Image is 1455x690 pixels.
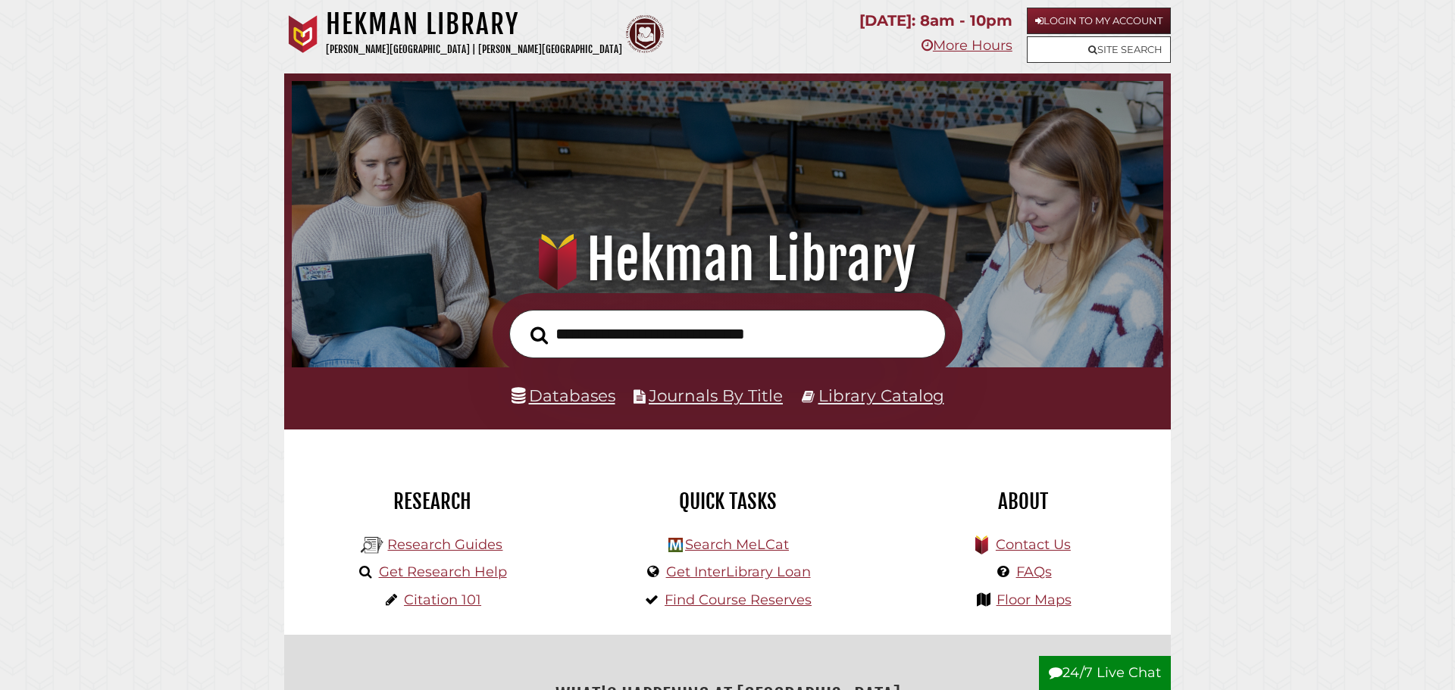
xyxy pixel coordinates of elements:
[314,226,1141,293] h1: Hekman Library
[326,8,622,41] h1: Hekman Library
[921,37,1012,54] a: More Hours
[665,592,812,608] a: Find Course Reserves
[530,326,548,345] i: Search
[284,15,322,53] img: Calvin University
[379,564,507,580] a: Get Research Help
[523,322,555,349] button: Search
[1027,36,1171,63] a: Site Search
[1027,8,1171,34] a: Login to My Account
[649,386,783,405] a: Journals By Title
[685,536,789,553] a: Search MeLCat
[887,489,1159,514] h2: About
[326,41,622,58] p: [PERSON_NAME][GEOGRAPHIC_DATA] | [PERSON_NAME][GEOGRAPHIC_DATA]
[668,538,683,552] img: Hekman Library Logo
[512,386,615,405] a: Databases
[387,536,502,553] a: Research Guides
[1016,564,1052,580] a: FAQs
[997,592,1072,608] a: Floor Maps
[361,534,383,557] img: Hekman Library Logo
[859,8,1012,34] p: [DATE]: 8am - 10pm
[626,15,664,53] img: Calvin Theological Seminary
[818,386,944,405] a: Library Catalog
[666,564,811,580] a: Get InterLibrary Loan
[996,536,1071,553] a: Contact Us
[591,489,864,514] h2: Quick Tasks
[404,592,481,608] a: Citation 101
[296,489,568,514] h2: Research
